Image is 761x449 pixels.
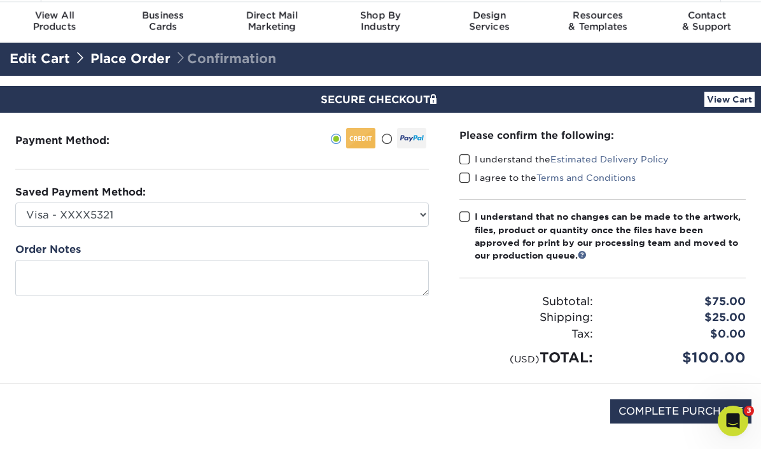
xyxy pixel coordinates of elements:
[109,10,218,32] div: Cards
[704,92,755,107] a: View Cart
[435,10,543,32] div: Services
[550,154,669,164] a: Estimated Delivery Policy
[652,10,761,32] div: & Support
[10,399,73,437] img: DigiCert Secured Site Seal
[536,173,636,183] a: Terms and Conditions
[603,347,755,368] div: $100.00
[174,51,276,66] span: Confirmation
[321,94,440,106] span: SECURE CHECKOUT
[15,242,81,257] label: Order Notes
[744,406,754,416] span: 3
[435,10,543,21] span: Design
[610,399,751,424] input: COMPLETE PURCHASE
[543,2,652,43] a: Resources& Templates
[218,10,326,32] div: Marketing
[510,353,540,364] small: (USD)
[450,294,603,310] div: Subtotal:
[326,2,435,43] a: Shop ByIndustry
[475,210,746,262] div: I understand that no changes can be made to the artwork, files, product or quantity once the file...
[718,406,748,436] iframe: Intercom live chat
[10,51,70,66] a: Edit Cart
[603,294,755,310] div: $75.00
[603,310,755,326] div: $25.00
[109,10,218,21] span: Business
[435,2,543,43] a: DesignServices
[109,2,218,43] a: BusinessCards
[15,185,146,200] label: Saved Payment Method:
[218,10,326,21] span: Direct Mail
[459,171,636,184] label: I agree to the
[652,2,761,43] a: Contact& Support
[450,347,603,368] div: TOTAL:
[326,10,435,21] span: Shop By
[459,153,669,166] label: I understand the
[218,2,326,43] a: Direct MailMarketing
[450,310,603,326] div: Shipping:
[15,134,141,146] h3: Payment Method:
[3,410,108,445] iframe: Google Customer Reviews
[543,10,652,32] div: & Templates
[543,10,652,21] span: Resources
[450,326,603,343] div: Tax:
[90,51,171,66] a: Place Order
[459,128,746,143] div: Please confirm the following:
[652,10,761,21] span: Contact
[326,10,435,32] div: Industry
[603,326,755,343] div: $0.00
